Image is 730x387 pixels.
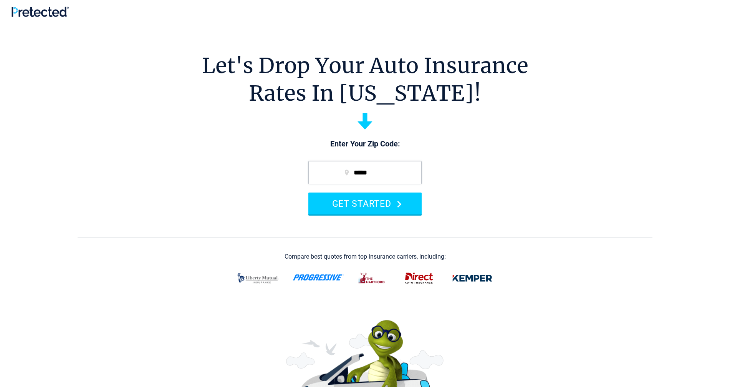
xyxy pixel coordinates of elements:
[308,161,422,184] input: zip code
[301,139,429,149] p: Enter Your Zip Code:
[400,268,438,288] img: direct
[447,268,498,288] img: kemper
[353,268,391,288] img: thehartford
[293,274,344,281] img: progressive
[12,7,69,17] img: Pretected Logo
[308,193,422,214] button: GET STARTED
[233,268,283,288] img: liberty
[202,52,528,107] h1: Let's Drop Your Auto Insurance Rates In [US_STATE]!
[285,253,446,260] div: Compare best quotes from top insurance carriers, including:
